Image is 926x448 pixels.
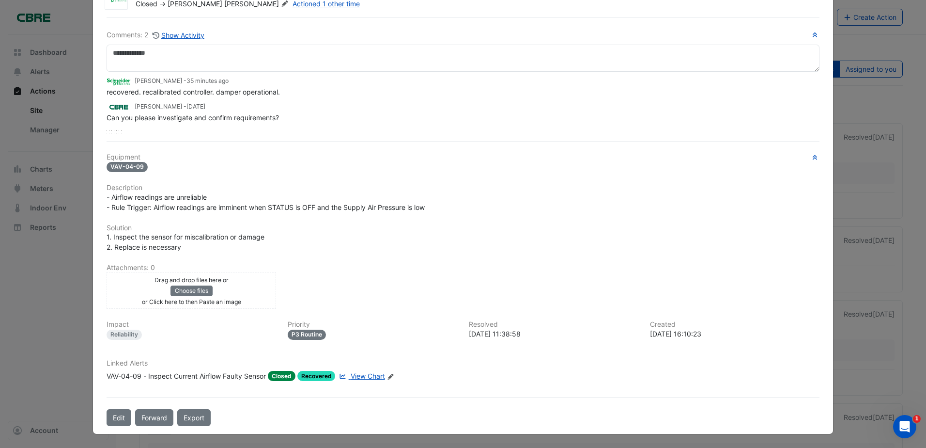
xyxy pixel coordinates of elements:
[107,76,131,87] img: Schneider Electric
[469,320,638,329] h6: Resolved
[650,320,819,329] h6: Created
[469,329,638,339] div: [DATE] 11:38:58
[107,320,276,329] h6: Impact
[186,103,205,110] span: 2025-05-19 16:10:23
[186,77,229,84] span: 2025-10-07 11:38:55
[337,371,385,381] a: View Chart
[107,193,425,211] span: - Airflow readings are unreliable - Rule Trigger: Airflow readings are imminent when STATUS is OF...
[177,409,211,426] a: Export
[107,162,148,172] span: VAV-04-09
[107,113,279,122] span: Can you please investigate and confirm requirements?
[107,184,819,192] h6: Description
[107,224,819,232] h6: Solution
[170,286,213,296] button: Choose files
[268,371,295,381] span: Closed
[351,372,385,380] span: View Chart
[288,330,326,340] div: P3 Routine
[893,415,916,438] iframe: Intercom live chat
[107,359,819,368] h6: Linked Alerts
[297,371,336,381] span: Recovered
[107,101,131,112] img: CBRE Charter Hall
[650,329,819,339] div: [DATE] 16:10:23
[387,373,394,380] fa-icon: Edit Linked Alerts
[107,30,205,41] div: Comments: 2
[107,330,142,340] div: Reliability
[135,409,173,426] button: Forward
[913,415,921,423] span: 1
[152,30,205,41] button: Show Activity
[135,102,205,111] small: [PERSON_NAME] -
[107,371,266,381] div: VAV-04-09 - Inspect Current Airflow Faulty Sensor
[288,320,457,329] h6: Priority
[142,298,241,305] small: or Click here to then Paste an image
[107,409,131,426] button: Edit
[154,276,229,284] small: Drag and drop files here or
[107,88,280,96] span: recovered. recalibrated controller. damper operational.
[107,264,819,272] h6: Attachments: 0
[107,153,819,161] h6: Equipment
[135,77,229,85] small: [PERSON_NAME] -
[107,233,264,251] span: 1. Inspect the sensor for miscalibration or damage 2. Replace is necessary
